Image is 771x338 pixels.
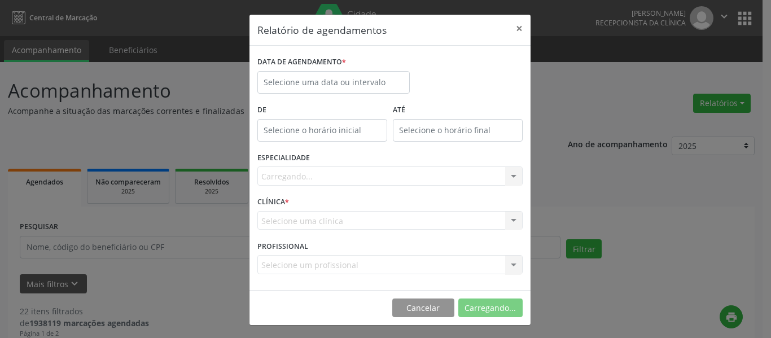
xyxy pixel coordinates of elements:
[257,23,387,37] h5: Relatório de agendamentos
[392,299,454,318] button: Cancelar
[257,150,310,167] label: ESPECIALIDADE
[458,299,523,318] button: Carregando...
[257,54,346,71] label: DATA DE AGENDAMENTO
[257,119,387,142] input: Selecione o horário inicial
[257,102,387,119] label: De
[257,194,289,211] label: CLÍNICA
[257,71,410,94] input: Selecione uma data ou intervalo
[393,102,523,119] label: ATÉ
[393,119,523,142] input: Selecione o horário final
[508,15,531,42] button: Close
[257,238,308,255] label: PROFISSIONAL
